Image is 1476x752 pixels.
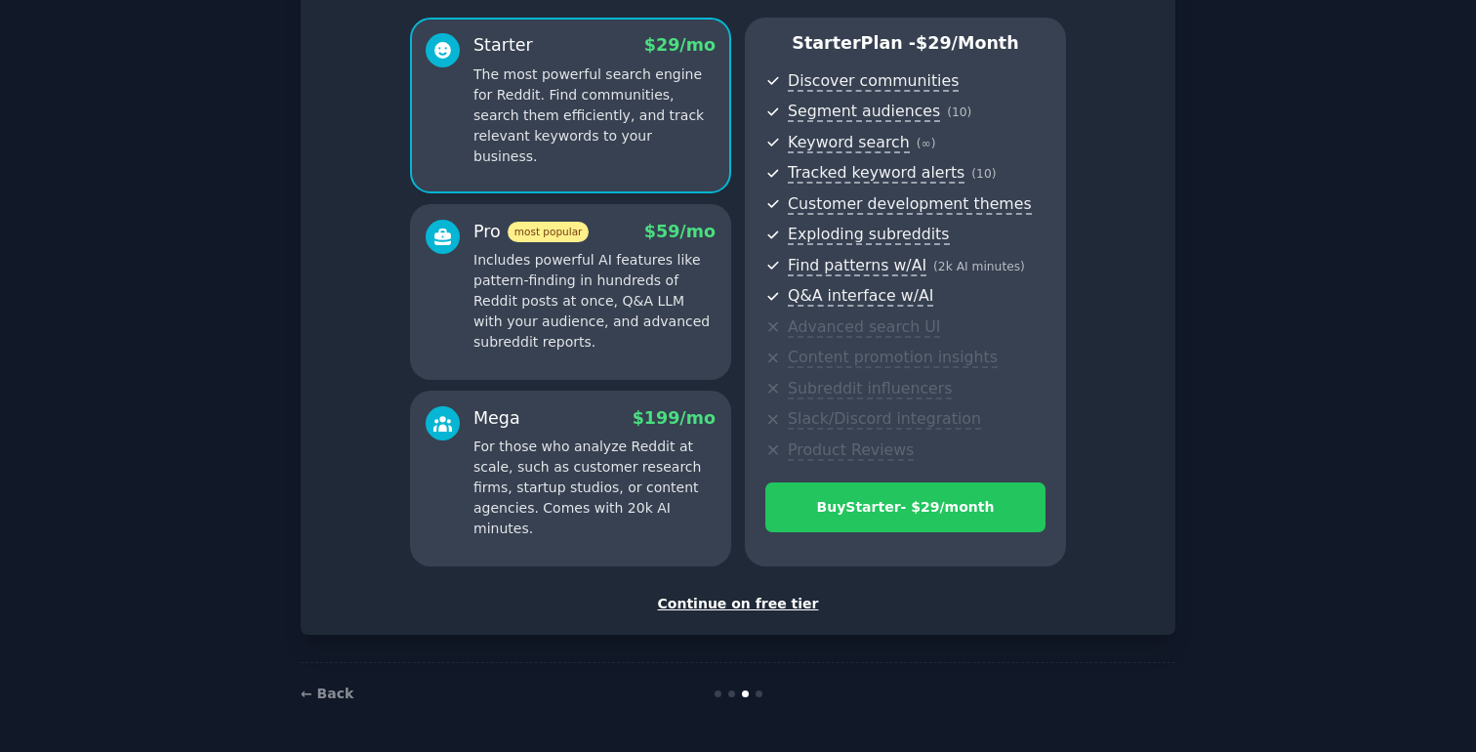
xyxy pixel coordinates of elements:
[765,31,1045,56] p: Starter Plan -
[473,437,716,539] p: For those who analyze Reddit at scale, such as customer research firms, startup studios, or conte...
[473,64,716,167] p: The most powerful search engine for Reddit. Find communities, search them efficiently, and track ...
[301,686,353,701] a: ← Back
[788,71,959,92] span: Discover communities
[788,225,949,245] span: Exploding subreddits
[644,222,716,241] span: $ 59 /mo
[473,220,589,244] div: Pro
[633,408,716,428] span: $ 199 /mo
[788,379,952,399] span: Subreddit influencers
[788,440,914,461] span: Product Reviews
[765,482,1045,532] button: BuyStarter- $29/month
[788,163,964,184] span: Tracked keyword alerts
[473,250,716,353] p: Includes powerful AI features like pattern-finding in hundreds of Reddit posts at once, Q&A LLM w...
[947,105,971,119] span: ( 10 )
[788,348,998,368] span: Content promotion insights
[788,133,910,153] span: Keyword search
[473,406,520,431] div: Mega
[916,33,1019,53] span: $ 29 /month
[473,33,533,58] div: Starter
[788,102,940,122] span: Segment audiences
[788,194,1032,215] span: Customer development themes
[788,286,933,307] span: Q&A interface w/AI
[971,167,996,181] span: ( 10 )
[321,594,1155,614] div: Continue on free tier
[788,409,981,430] span: Slack/Discord integration
[508,222,590,242] span: most popular
[766,497,1045,518] div: Buy Starter - $ 29 /month
[917,137,936,150] span: ( ∞ )
[644,35,716,55] span: $ 29 /mo
[788,256,926,276] span: Find patterns w/AI
[788,317,940,338] span: Advanced search UI
[933,260,1025,273] span: ( 2k AI minutes )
